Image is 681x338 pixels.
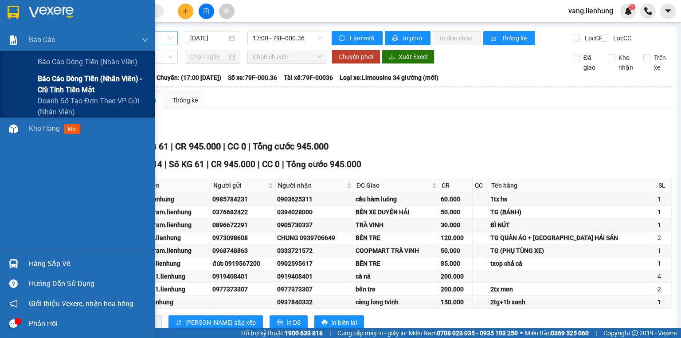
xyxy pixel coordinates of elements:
[130,259,209,268] div: thuytien.lienhung
[644,7,652,15] img: phone-icon
[490,194,654,204] div: 1tx hs
[164,159,167,169] span: |
[520,331,523,335] span: ⚪️
[212,259,274,268] div: đức 0919567200
[141,36,149,43] span: down
[632,330,638,336] span: copyright
[389,54,395,61] span: download
[332,31,383,45] button: syncLàm mới
[278,181,344,190] span: Người nhận
[385,31,431,45] button: printerIn phơi
[441,259,471,268] div: 85.000
[490,35,498,42] span: bar-chart
[228,73,277,83] span: Số xe: 79F-000.36
[441,246,471,255] div: 50.000
[356,297,438,307] div: càng long tvinh
[277,259,352,268] div: 0902595617
[130,246,209,255] div: phuongtram.lienhung
[658,259,670,268] div: 1
[262,159,280,169] span: CC 0
[29,277,149,291] div: Hướng dẫn sử dụng
[525,328,589,338] span: Miền Bắc
[9,35,18,45] img: solution-icon
[286,159,361,169] span: Tổng cước 945.000
[130,207,209,217] div: phuongtram.lienhung
[130,220,209,230] div: phuongtram.lienhung
[658,246,670,255] div: 1
[253,141,329,152] span: Tổng cước 945.000
[219,4,235,19] button: aim
[248,141,250,152] span: |
[38,95,149,118] span: Doanh số tạo đơn theo VP gửi (nhân viên)
[277,220,352,230] div: 0905730337
[212,284,274,294] div: 0977373307
[64,124,80,134] span: mới
[9,319,18,328] span: message
[285,330,323,337] strong: 1900 633 818
[277,271,352,281] div: 0919408401
[253,31,322,45] span: 17:00 - 79F-000.36
[490,259,654,268] div: txop chả cá
[277,284,352,294] div: 0977373307
[223,141,225,152] span: |
[172,95,198,105] div: Thống kê
[660,4,676,19] button: caret-down
[178,4,193,19] button: plus
[227,141,246,152] span: CC 0
[350,33,376,43] span: Làm mới
[441,194,471,204] div: 60.000
[441,271,471,281] div: 200.000
[490,207,654,217] div: TG (BÁNH)
[581,33,604,43] span: Lọc CR
[212,207,274,217] div: 0376682422
[658,207,670,217] div: 1
[277,207,352,217] div: 0394028000
[658,233,670,243] div: 2
[9,124,18,134] img: warehouse-icon
[551,330,589,337] strong: 0369 525 060
[277,297,352,307] div: 0937840332
[473,178,489,193] th: CC
[212,233,274,243] div: 0973098608
[339,35,346,42] span: sync
[441,220,471,230] div: 30.000
[286,318,301,327] span: In DS
[490,220,654,230] div: BÌ NÚT
[169,159,204,169] span: Số KG 61
[441,233,471,243] div: 120.000
[212,220,274,230] div: 0896672291
[356,284,438,294] div: bến tre
[277,319,283,326] span: printer
[241,328,323,338] span: Hỗ trợ kỹ thuật:
[212,246,274,255] div: 0968748863
[321,319,328,326] span: printer
[130,284,209,294] div: hanghoa1.lienhung
[190,33,227,43] input: 15/10/2025
[314,315,364,330] button: printerIn biên lai
[38,56,137,67] span: Báo cáo dòng tiền (nhân viên)
[656,178,672,193] th: SL
[207,159,209,169] span: |
[284,73,333,83] span: Tài xế: 79F-00036
[650,53,672,72] span: Trên xe
[392,35,399,42] span: printer
[356,233,438,243] div: BẾN TRE
[9,259,18,268] img: warehouse-icon
[29,257,149,271] div: Hàng sắp về
[489,178,656,193] th: Tên hàng
[190,52,227,62] input: Chọn ngày
[176,319,182,326] span: sort-ascending
[212,271,274,281] div: 0919408401
[629,4,635,10] sup: 1
[277,233,352,243] div: CHUNG 0939706649
[277,194,352,204] div: 0903625311
[624,7,632,15] img: icon-new-feature
[130,233,209,243] div: minhhuy.lienhung
[129,178,211,193] th: Nhân viên
[213,181,266,190] span: Người gửi
[253,50,322,63] span: Chọn chuyến
[168,315,263,330] button: sort-ascending[PERSON_NAME] sắp xếp
[615,53,637,72] span: Kho nhận
[340,73,438,83] span: Loại xe: Limousine 34 giường (mới)
[356,246,438,255] div: COOPMART TRÀ VINH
